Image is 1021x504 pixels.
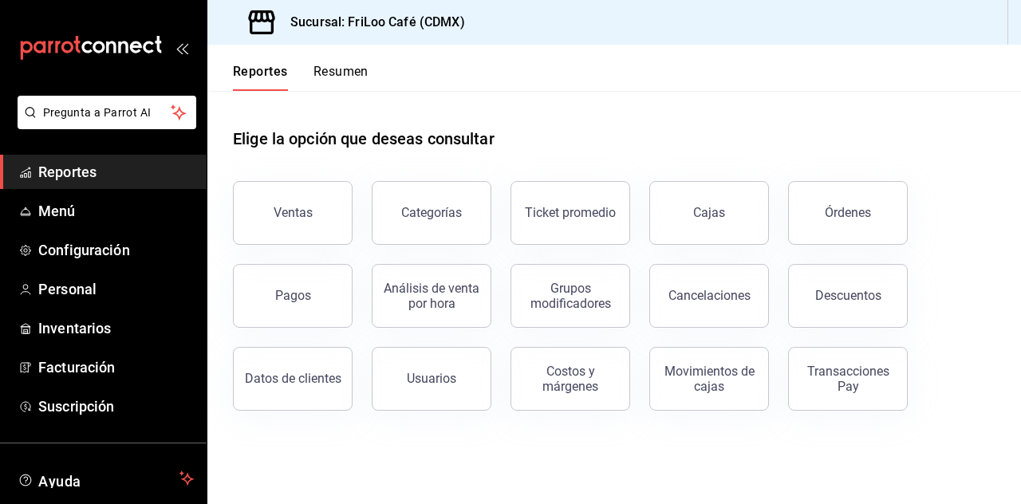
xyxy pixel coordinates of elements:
[372,347,491,411] button: Usuarios
[233,264,353,328] button: Pagos
[11,116,196,132] a: Pregunta a Parrot AI
[38,161,194,183] span: Reportes
[233,347,353,411] button: Datos de clientes
[18,96,196,129] button: Pregunta a Parrot AI
[38,356,194,378] span: Facturación
[693,205,725,220] div: Cajas
[278,13,465,32] h3: Sucursal: FriLoo Café (CDMX)
[788,347,908,411] button: Transacciones Pay
[788,181,908,245] button: Órdenes
[825,205,871,220] div: Órdenes
[660,364,759,394] div: Movimientos de cajas
[649,181,769,245] button: Cajas
[510,264,630,328] button: Grupos modificadores
[510,181,630,245] button: Ticket promedio
[38,469,173,488] span: Ayuda
[798,364,897,394] div: Transacciones Pay
[38,278,194,300] span: Personal
[43,104,171,121] span: Pregunta a Parrot AI
[233,127,495,151] h1: Elige la opción que deseas consultar
[38,200,194,222] span: Menú
[313,64,369,91] button: Resumen
[649,347,769,411] button: Movimientos de cajas
[275,288,311,303] div: Pagos
[38,239,194,261] span: Configuración
[649,264,769,328] button: Cancelaciones
[815,288,881,303] div: Descuentos
[175,41,188,54] button: open_drawer_menu
[788,264,908,328] button: Descuentos
[233,64,288,91] button: Reportes
[401,205,462,220] div: Categorías
[521,364,620,394] div: Costos y márgenes
[233,64,369,91] div: navigation tabs
[382,281,481,311] div: Análisis de venta por hora
[38,396,194,417] span: Suscripción
[274,205,313,220] div: Ventas
[372,264,491,328] button: Análisis de venta por hora
[245,371,341,386] div: Datos de clientes
[372,181,491,245] button: Categorías
[38,317,194,339] span: Inventarios
[521,281,620,311] div: Grupos modificadores
[233,181,353,245] button: Ventas
[510,347,630,411] button: Costos y márgenes
[525,205,616,220] div: Ticket promedio
[668,288,751,303] div: Cancelaciones
[407,371,456,386] div: Usuarios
